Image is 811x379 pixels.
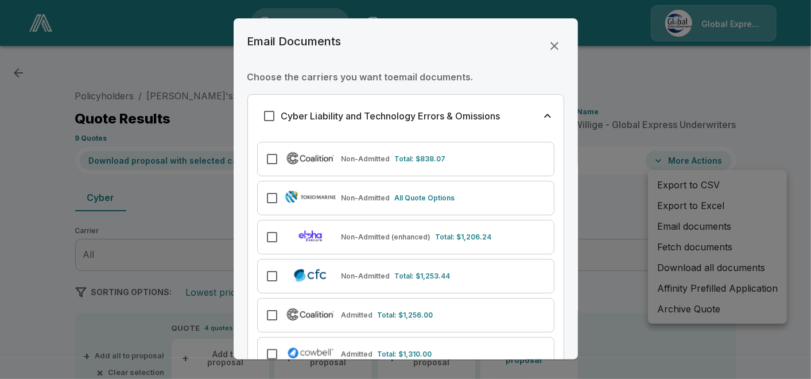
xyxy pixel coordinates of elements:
div: Elpha (Non-Admitted) EnhancedNon-Admitted (enhanced)Total: $1,206.24 [257,220,554,254]
p: Non-Admitted [342,154,390,164]
p: Total: $1,253.44 [395,271,451,281]
p: Total: $1,256.00 [378,310,433,320]
img: Coalition (Admitted) [284,306,337,322]
h6: Choose the carriers you want to email documents . [247,69,564,85]
p: Total: $1,310.00 [378,349,432,359]
img: CFC Cyber (Non-Admitted) [284,267,337,283]
div: Tokio Marine TMHCC (Non-Admitted)Non-AdmittedAll Quote Options [257,181,554,215]
img: Tokio Marine TMHCC (Non-Admitted) [284,189,337,205]
img: Elpha (Non-Admitted) Enhanced [284,228,337,244]
div: Cowbell (Admitted)AdmittedTotal: $1,310.00 [257,337,554,372]
h6: Email Documents [247,32,342,51]
img: Cowbell (Admitted) [284,345,337,361]
p: Non-Admitted [342,271,390,281]
div: CFC Cyber (Non-Admitted)Non-AdmittedTotal: $1,253.44 [257,259,554,293]
button: Cyber Liability and Technology Errors & Omissions [248,95,564,137]
p: Non-Admitted [342,193,390,203]
p: Admitted [342,310,373,320]
h6: Cyber Liability and Technology Errors & Omissions [281,108,500,124]
p: Admitted [342,349,373,359]
p: Total: $838.07 [395,154,446,164]
p: Total: $1,206.24 [436,232,492,242]
img: Coalition (Non-Admitted) [284,150,337,166]
p: Non-Admitted (enhanced) [342,232,431,242]
p: All Quote Options [395,193,455,203]
div: Coalition (Non-Admitted)Non-AdmittedTotal: $838.07 [257,142,554,176]
div: Coalition (Admitted)AdmittedTotal: $1,256.00 [257,298,554,332]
